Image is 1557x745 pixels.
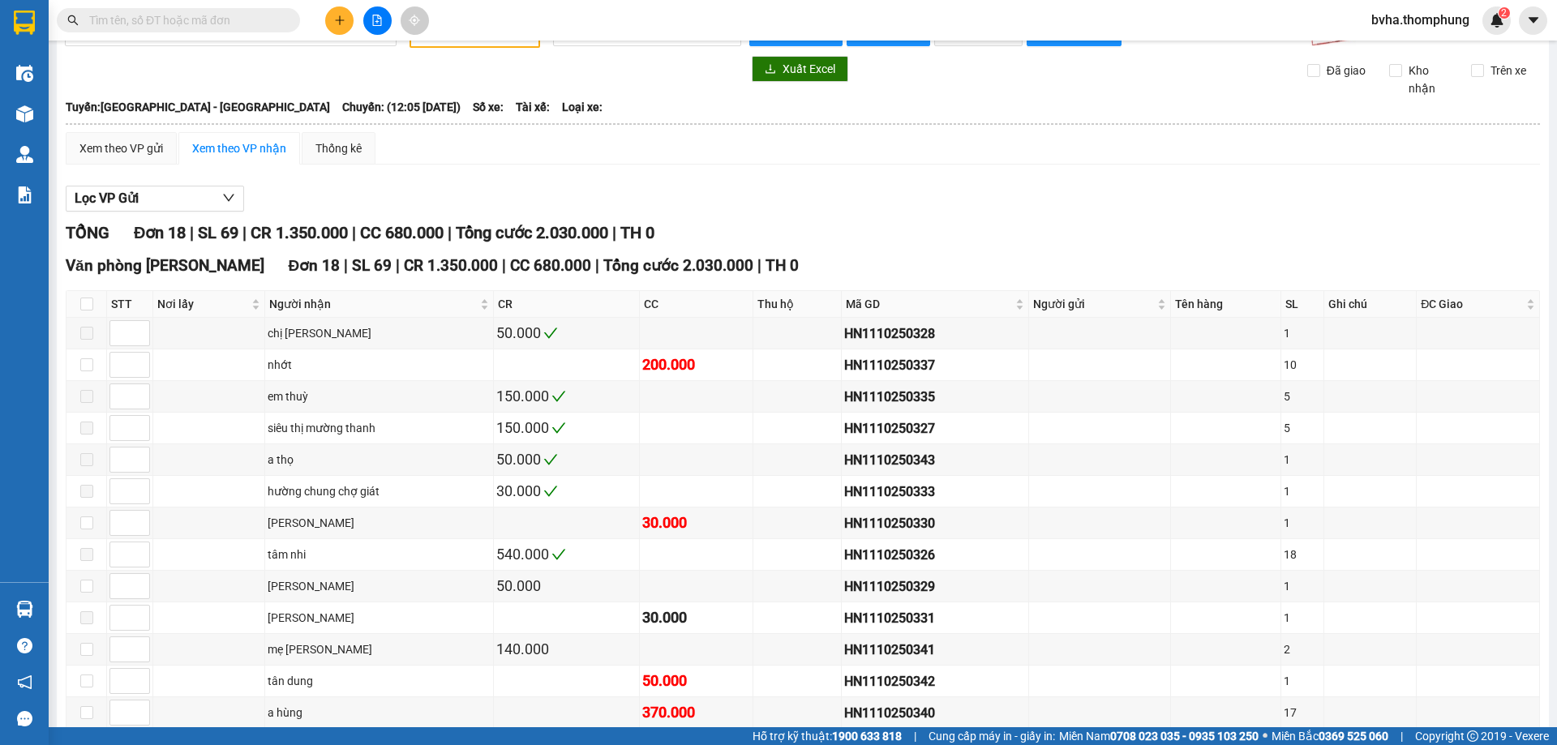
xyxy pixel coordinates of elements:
[448,223,452,242] span: |
[1059,727,1259,745] span: Miền Nam
[404,256,498,275] span: CR 1.350.000
[79,139,163,157] div: Xem theo VP gửi
[842,444,1029,476] td: HN1110250343
[842,507,1029,539] td: HN1110250330
[496,480,637,503] div: 30.000
[1501,7,1507,19] span: 2
[1467,730,1478,742] span: copyright
[757,256,761,275] span: |
[268,419,491,437] div: siêu thị mường thanh
[642,670,750,692] div: 50.000
[1272,727,1388,745] span: Miền Bắc
[268,451,491,469] div: a thọ
[1110,730,1259,743] strong: 0708 023 035 - 0935 103 250
[268,324,491,342] div: chị [PERSON_NAME]
[1281,291,1323,318] th: SL
[66,101,330,113] b: Tuyến: [GEOGRAPHIC_DATA] - [GEOGRAPHIC_DATA]
[640,291,753,318] th: CC
[1284,482,1320,500] div: 1
[620,223,654,242] span: TH 0
[551,421,566,435] span: check
[783,60,835,78] span: Xuất Excel
[842,571,1029,602] td: HN1110250329
[16,105,33,122] img: warehouse-icon
[157,295,248,313] span: Nơi lấy
[16,146,33,163] img: warehouse-icon
[642,606,750,629] div: 30.000
[543,452,558,467] span: check
[551,547,566,562] span: check
[1526,13,1541,28] span: caret-down
[268,514,491,532] div: [PERSON_NAME]
[363,6,392,35] button: file-add
[401,6,429,35] button: aim
[846,295,1012,313] span: Mã GD
[66,256,264,275] span: Văn phòng [PERSON_NAME]
[107,291,153,318] th: STT
[842,381,1029,413] td: HN1110250335
[1284,419,1320,437] div: 5
[842,666,1029,697] td: HN1110250342
[268,609,491,627] div: [PERSON_NAME]
[67,15,79,26] span: search
[1284,387,1320,405] div: 5
[765,63,776,76] span: download
[612,223,616,242] span: |
[642,701,750,724] div: 370.000
[1490,13,1504,28] img: icon-new-feature
[844,323,1026,344] div: HN1110250328
[396,256,400,275] span: |
[753,727,902,745] span: Hỗ trợ kỹ thuật:
[510,256,591,275] span: CC 680.000
[222,191,235,204] span: down
[268,482,491,500] div: hường chung chợ giát
[1499,7,1510,19] sup: 2
[496,543,637,566] div: 540.000
[842,413,1029,444] td: HN1110250327
[642,353,750,376] div: 200.000
[352,223,356,242] span: |
[1284,704,1320,721] div: 17
[360,223,444,242] span: CC 680.000
[562,98,603,116] span: Loại xe:
[844,576,1026,597] div: HN1110250329
[268,704,491,721] div: a hùng
[844,608,1026,628] div: HN1110250331
[66,223,109,242] span: TỔNG
[642,512,750,534] div: 30.000
[334,15,345,26] span: plus
[1284,356,1320,374] div: 10
[16,186,33,203] img: solution-icon
[842,318,1029,349] td: HN1110250328
[1284,324,1320,342] div: 1
[16,601,33,618] img: warehouse-icon
[251,223,348,242] span: CR 1.350.000
[1402,62,1459,97] span: Kho nhận
[844,640,1026,660] div: HN1110250341
[16,65,33,82] img: warehouse-icon
[134,223,186,242] span: Đơn 18
[344,256,348,275] span: |
[242,223,247,242] span: |
[289,256,341,275] span: Đơn 18
[268,546,491,563] div: tâm nhi
[844,545,1026,565] div: HN1110250326
[268,356,491,374] div: nhớt
[473,98,504,116] span: Số xe:
[1284,451,1320,469] div: 1
[914,727,916,745] span: |
[269,295,477,313] span: Người nhận
[1284,514,1320,532] div: 1
[1284,546,1320,563] div: 18
[17,638,32,653] span: question-circle
[1263,733,1267,739] span: ⚪️
[1284,640,1320,658] div: 2
[190,223,194,242] span: |
[543,484,558,499] span: check
[1171,291,1281,318] th: Tên hàng
[832,730,902,743] strong: 1900 633 818
[192,139,286,157] div: Xem theo VP nhận
[844,482,1026,502] div: HN1110250333
[89,11,281,29] input: Tìm tên, số ĐT hoặc mã đơn
[543,326,558,340] span: check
